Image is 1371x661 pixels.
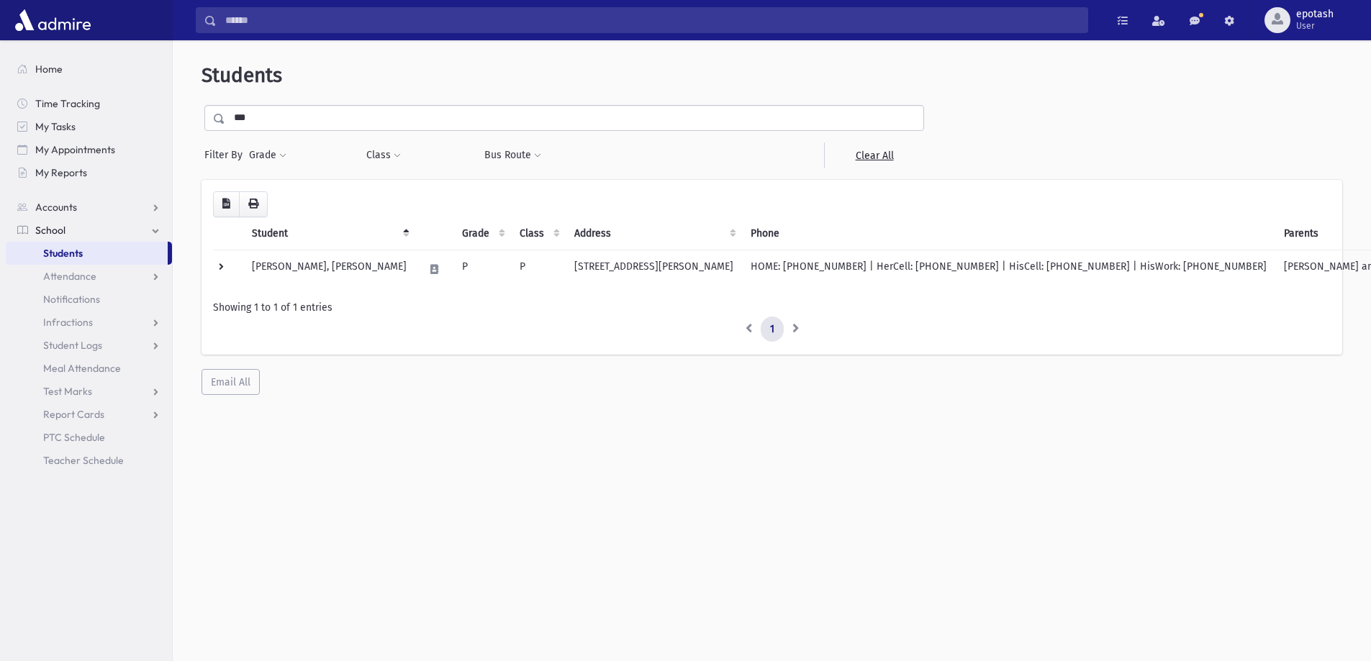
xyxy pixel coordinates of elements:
[6,288,172,311] a: Notifications
[484,142,542,168] button: Bus Route
[239,191,268,217] button: Print
[35,97,100,110] span: Time Tracking
[43,408,104,421] span: Report Cards
[6,138,172,161] a: My Appointments
[6,115,172,138] a: My Tasks
[213,191,240,217] button: CSV
[1296,20,1334,32] span: User
[243,250,415,288] td: [PERSON_NAME], [PERSON_NAME]
[6,92,172,115] a: Time Tracking
[6,380,172,403] a: Test Marks
[35,201,77,214] span: Accounts
[43,362,121,375] span: Meal Attendance
[566,250,742,288] td: [STREET_ADDRESS][PERSON_NAME]
[248,142,287,168] button: Grade
[6,242,168,265] a: Students
[35,63,63,76] span: Home
[43,247,83,260] span: Students
[6,58,172,81] a: Home
[6,161,172,184] a: My Reports
[6,449,172,472] a: Teacher Schedule
[6,426,172,449] a: PTC Schedule
[742,217,1275,250] th: Phone
[43,293,100,306] span: Notifications
[6,357,172,380] a: Meal Attendance
[511,250,566,288] td: P
[12,6,94,35] img: AdmirePro
[43,316,93,329] span: Infractions
[6,196,172,219] a: Accounts
[43,339,102,352] span: Student Logs
[6,265,172,288] a: Attendance
[366,142,402,168] button: Class
[453,250,511,288] td: P
[824,142,924,168] a: Clear All
[202,63,282,87] span: Students
[35,143,115,156] span: My Appointments
[217,7,1087,33] input: Search
[243,217,415,250] th: Student: activate to sort column descending
[6,219,172,242] a: School
[35,166,87,179] span: My Reports
[43,385,92,398] span: Test Marks
[35,224,65,237] span: School
[6,311,172,334] a: Infractions
[742,250,1275,288] td: HOME: [PHONE_NUMBER] | HerCell: [PHONE_NUMBER] | HisCell: [PHONE_NUMBER] | HisWork: [PHONE_NUMBER]
[43,454,124,467] span: Teacher Schedule
[6,403,172,426] a: Report Cards
[43,431,105,444] span: PTC Schedule
[204,147,248,163] span: Filter By
[35,120,76,133] span: My Tasks
[213,300,1331,315] div: Showing 1 to 1 of 1 entries
[1296,9,1334,20] span: epotash
[511,217,566,250] th: Class: activate to sort column ascending
[566,217,742,250] th: Address: activate to sort column ascending
[43,270,96,283] span: Attendance
[453,217,511,250] th: Grade: activate to sort column ascending
[6,334,172,357] a: Student Logs
[202,369,260,395] button: Email All
[761,316,784,342] a: 1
